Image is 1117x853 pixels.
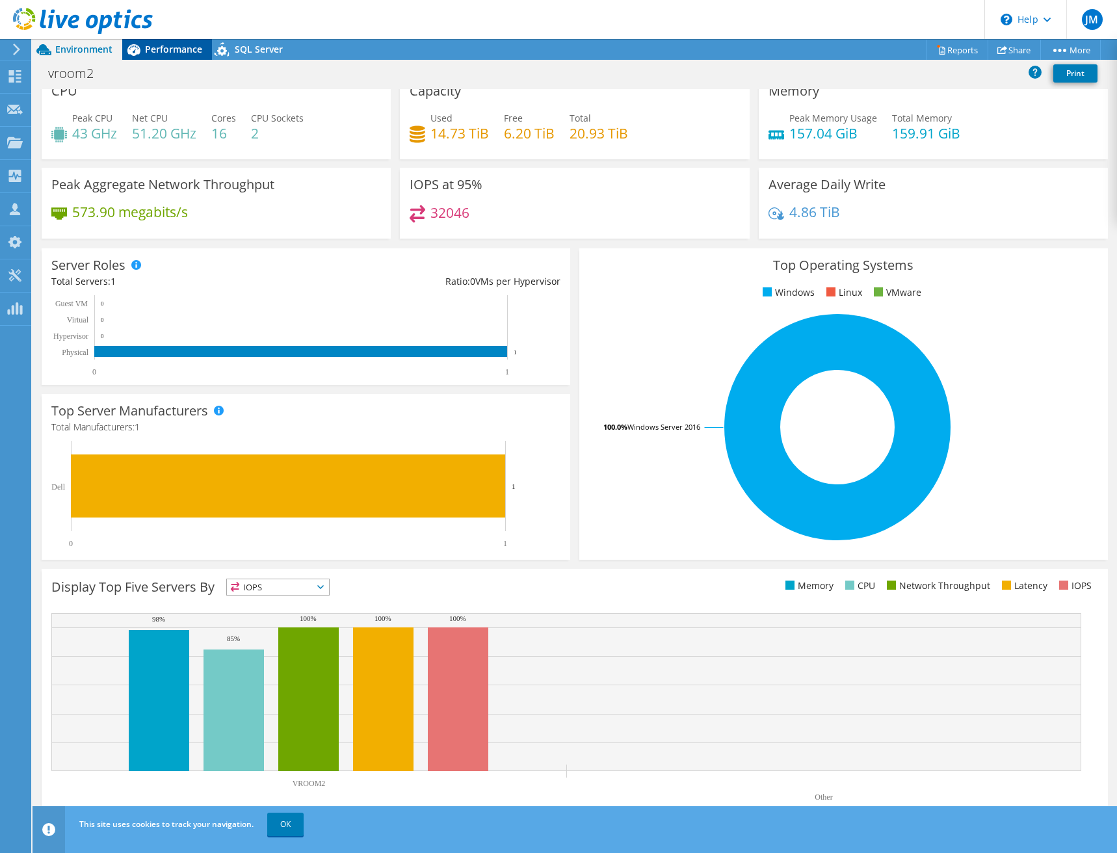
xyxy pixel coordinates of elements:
h1: vroom2 [42,66,114,81]
h3: CPU [51,84,77,98]
text: 85% [227,635,240,642]
h3: IOPS at 95% [410,177,482,192]
text: 100% [300,614,317,622]
span: Used [430,112,453,124]
text: 0 [101,333,104,339]
li: IOPS [1056,579,1092,593]
span: CPU Sockets [251,112,304,124]
text: 1 [512,482,516,490]
text: Physical [62,348,88,357]
text: 0 [92,367,96,376]
span: Cores [211,112,236,124]
h3: Top Operating Systems [589,258,1098,272]
span: 0 [470,275,475,287]
text: 98% [152,615,165,623]
text: 1 [503,539,507,548]
text: VROOM2 [293,779,326,788]
text: 0 [69,539,73,548]
span: JM [1082,9,1103,30]
span: Performance [145,43,202,55]
li: Latency [999,579,1047,593]
h4: 157.04 GiB [789,126,877,140]
text: Virtual [67,315,89,324]
a: Print [1053,64,1097,83]
li: Windows [759,285,815,300]
text: 0 [101,300,104,307]
h3: Capacity [410,84,461,98]
span: 1 [135,421,140,433]
a: Share [988,40,1041,60]
svg: \n [1001,14,1012,25]
a: OK [267,813,304,836]
a: Reports [926,40,988,60]
span: Net CPU [132,112,168,124]
span: SQL Server [235,43,283,55]
span: Free [504,112,523,124]
h4: 4.86 TiB [789,205,840,219]
h3: Top Server Manufacturers [51,404,208,418]
span: Environment [55,43,112,55]
h4: 573.90 megabits/s [72,205,188,219]
span: 1 [111,275,116,287]
h4: 32046 [430,205,469,220]
span: Peak Memory Usage [789,112,877,124]
h4: Total Manufacturers: [51,420,560,434]
span: IOPS [227,579,329,595]
h4: 51.20 GHz [132,126,196,140]
li: Memory [782,579,834,593]
text: Hypervisor [53,332,88,341]
span: Peak CPU [72,112,112,124]
li: CPU [842,579,875,593]
tspan: Windows Server 2016 [627,422,700,432]
li: Network Throughput [884,579,990,593]
h3: Memory [769,84,819,98]
text: 100% [449,614,466,622]
div: Ratio: VMs per Hypervisor [306,274,560,289]
text: 1 [505,367,509,376]
h3: Server Roles [51,258,125,272]
text: 1 [514,349,517,356]
text: Dell [51,482,65,492]
a: More [1040,40,1101,60]
span: Total Memory [892,112,952,124]
h4: 20.93 TiB [570,126,628,140]
tspan: 100.0% [603,422,627,432]
text: 100% [375,614,391,622]
h4: 43 GHz [72,126,117,140]
li: VMware [871,285,921,300]
h3: Average Daily Write [769,177,886,192]
span: This site uses cookies to track your navigation. [79,819,254,830]
h4: 2 [251,126,304,140]
h4: 159.91 GiB [892,126,960,140]
text: 0 [101,317,104,323]
h4: 16 [211,126,236,140]
h3: Peak Aggregate Network Throughput [51,177,274,192]
div: Total Servers: [51,274,306,289]
h4: 14.73 TiB [430,126,489,140]
span: Total [570,112,591,124]
li: Linux [823,285,862,300]
h4: 6.20 TiB [504,126,555,140]
text: Guest VM [55,299,88,308]
text: Other [815,793,832,802]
